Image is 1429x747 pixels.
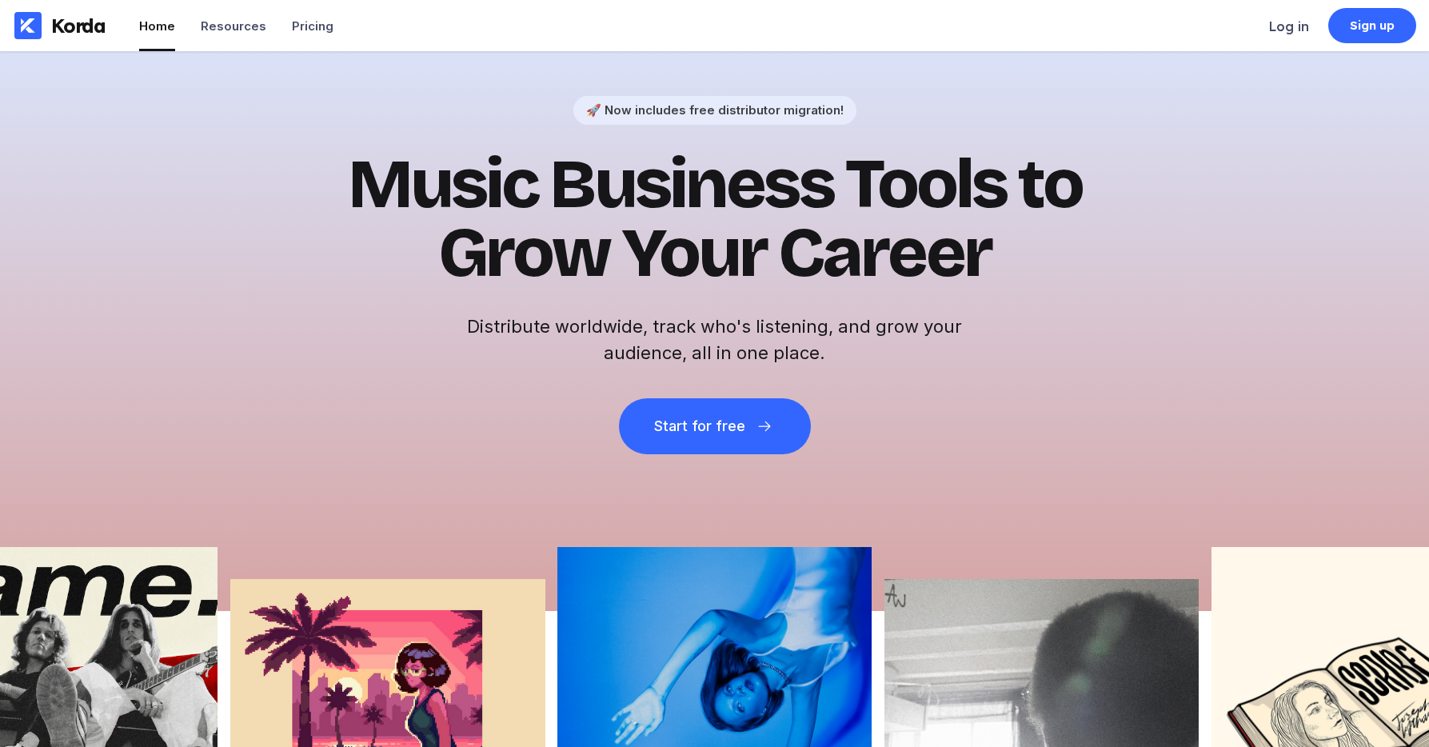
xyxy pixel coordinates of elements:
[654,418,745,434] div: Start for free
[1350,18,1395,34] div: Sign up
[619,398,811,454] button: Start for free
[1328,8,1416,43] a: Sign up
[201,18,266,34] div: Resources
[1269,18,1309,34] div: Log in
[292,18,333,34] div: Pricing
[323,150,1107,288] h1: Music Business Tools to Grow Your Career
[51,14,106,38] div: Korda
[139,18,175,34] div: Home
[586,102,844,118] div: 🚀 Now includes free distributor migration!
[459,314,971,366] h2: Distribute worldwide, track who's listening, and grow your audience, all in one place.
